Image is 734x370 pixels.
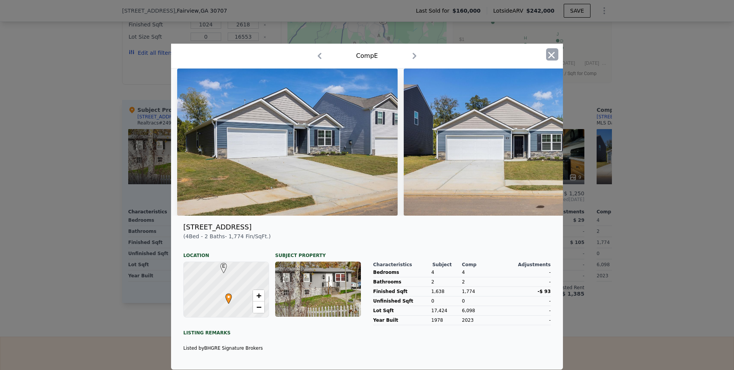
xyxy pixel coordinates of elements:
div: 4 [431,268,459,277]
div: Bedrooms [373,268,428,277]
div: - [508,316,551,325]
div: 0 [431,296,459,306]
div: Subject [432,262,462,268]
div: Comp E [356,51,378,61]
span: 6,098 [462,308,475,313]
span: 1,774 [228,233,244,239]
span: 0 [462,298,465,304]
a: Zoom out [253,301,264,313]
span: + [256,291,261,300]
div: Comp [462,262,506,268]
span: -$ 93 [538,289,551,294]
div: 17,424 [431,306,459,315]
span: − [256,302,261,312]
div: 2 [431,277,459,287]
div: - [508,306,551,315]
img: Property Img [177,69,398,216]
a: Zoom in [253,290,264,301]
div: • [223,293,228,298]
div: Subject Property [275,246,361,259]
img: Property Img [404,69,624,216]
div: 1,638 [431,287,459,296]
div: 1978 [431,316,459,325]
div: - [508,296,551,306]
div: E [219,263,223,267]
div: 2023 [462,316,505,325]
div: 2 [462,277,505,287]
div: - [508,268,551,277]
div: Adjustments [506,262,551,268]
div: Listed by BHGRE Signature Brokers [183,345,361,351]
div: Location [183,246,269,259]
div: Finished Sqft [373,287,428,296]
div: Lot Sqft [373,306,428,315]
div: - [508,277,551,287]
div: Unfinished Sqft [373,296,428,306]
span: 1,774 [462,289,475,294]
div: Characteristics [373,262,432,268]
span: • [223,291,234,303]
span: ( 4 Bed - 2 Baths - Fin/SqFt.) [183,233,271,239]
div: Bathrooms [373,277,428,287]
div: [STREET_ADDRESS] [183,222,251,232]
span: E [219,263,229,270]
div: Year Built [373,316,428,325]
span: 4 [462,270,465,275]
div: Listing remarks [183,324,361,336]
